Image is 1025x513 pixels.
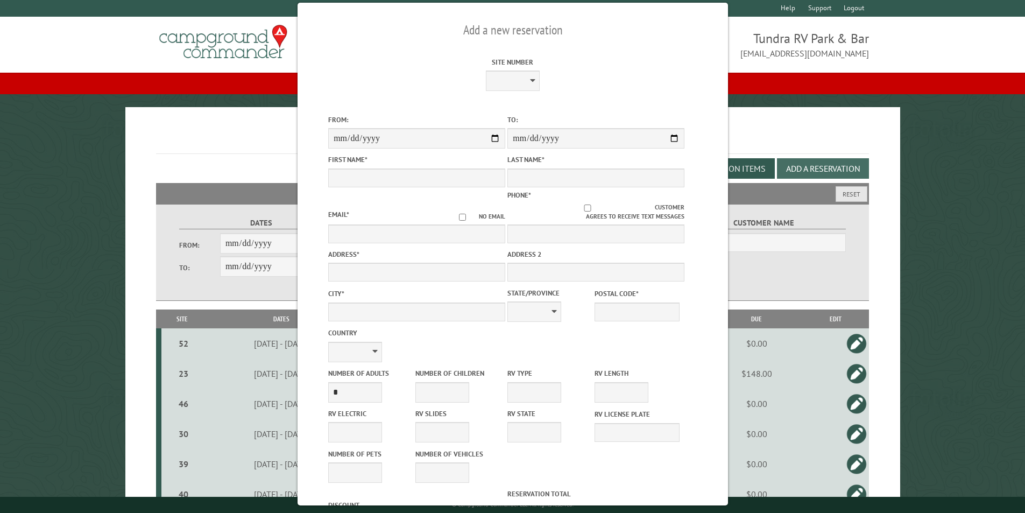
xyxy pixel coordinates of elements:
div: 30 [166,428,202,439]
small: © Campground Commander LLC. All rights reserved. [452,501,574,508]
td: $0.00 [711,479,802,509]
label: RV Slides [415,409,500,419]
label: From: [179,240,220,250]
th: Due [711,310,802,328]
label: RV License Plate [595,409,680,419]
div: [DATE] - [DATE] [205,398,358,409]
th: Site [161,310,203,328]
label: RV Electric [328,409,413,419]
td: $0.00 [711,419,802,449]
label: Site Number [424,57,601,67]
label: To: [507,115,684,125]
label: Discount [328,500,505,510]
label: RV Length [595,368,680,378]
div: [DATE] - [DATE] [205,489,358,500]
label: Phone [507,191,531,200]
img: Campground Commander [156,21,291,63]
label: Number of Pets [328,449,413,459]
label: Number of Vehicles [415,449,500,459]
td: $0.00 [711,389,802,419]
td: $0.00 [711,328,802,359]
div: 52 [166,338,202,349]
label: State/Province [507,288,592,298]
label: No email [446,212,505,221]
label: RV Type [507,368,592,378]
label: Country [328,328,505,338]
button: Reset [836,186,867,202]
label: Number of Adults [328,368,413,378]
div: 39 [166,459,202,469]
label: Reservation Total [507,489,684,499]
th: Dates [203,310,359,328]
td: $148.00 [711,359,802,389]
h2: Add a new reservation [328,20,697,40]
div: 23 [166,368,202,379]
label: City [328,289,505,299]
label: From: [328,115,505,125]
h1: Reservations [156,124,870,154]
label: Dates [179,217,343,229]
label: Number of Children [415,368,500,378]
label: Last Name [507,154,684,165]
label: Address 2 [507,249,684,259]
h2: Filters [156,183,870,203]
div: [DATE] - [DATE] [205,459,358,469]
label: Email [328,210,349,219]
button: Add a Reservation [777,158,869,179]
td: $0.00 [711,449,802,479]
input: Customer agrees to receive text messages [520,205,655,212]
label: Customer agrees to receive text messages [507,203,684,221]
label: Postal Code [595,289,680,299]
div: 40 [166,489,202,500]
input: No email [446,214,479,221]
div: [DATE] - [DATE] [205,368,358,379]
label: First Name [328,154,505,165]
label: Customer Name [682,217,846,229]
label: RV State [507,409,592,419]
th: Edit [802,310,869,328]
div: [DATE] - [DATE] [205,428,358,439]
div: 46 [166,398,202,409]
label: Address [328,249,505,259]
div: [DATE] - [DATE] [205,338,358,349]
button: Edit Add-on Items [682,158,775,179]
label: To: [179,263,220,273]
